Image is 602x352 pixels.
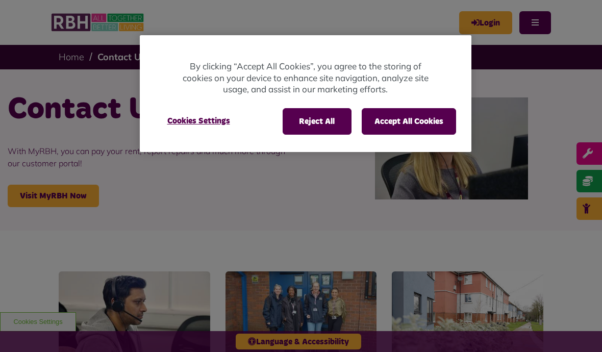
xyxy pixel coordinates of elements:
[140,35,471,152] div: Privacy
[362,108,456,135] button: Accept All Cookies
[140,35,471,152] div: Cookie banner
[283,108,352,135] button: Reject All
[155,108,242,134] button: Cookies Settings
[181,61,431,95] p: By clicking “Accept All Cookies”, you agree to the storing of cookies on your device to enhance s...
